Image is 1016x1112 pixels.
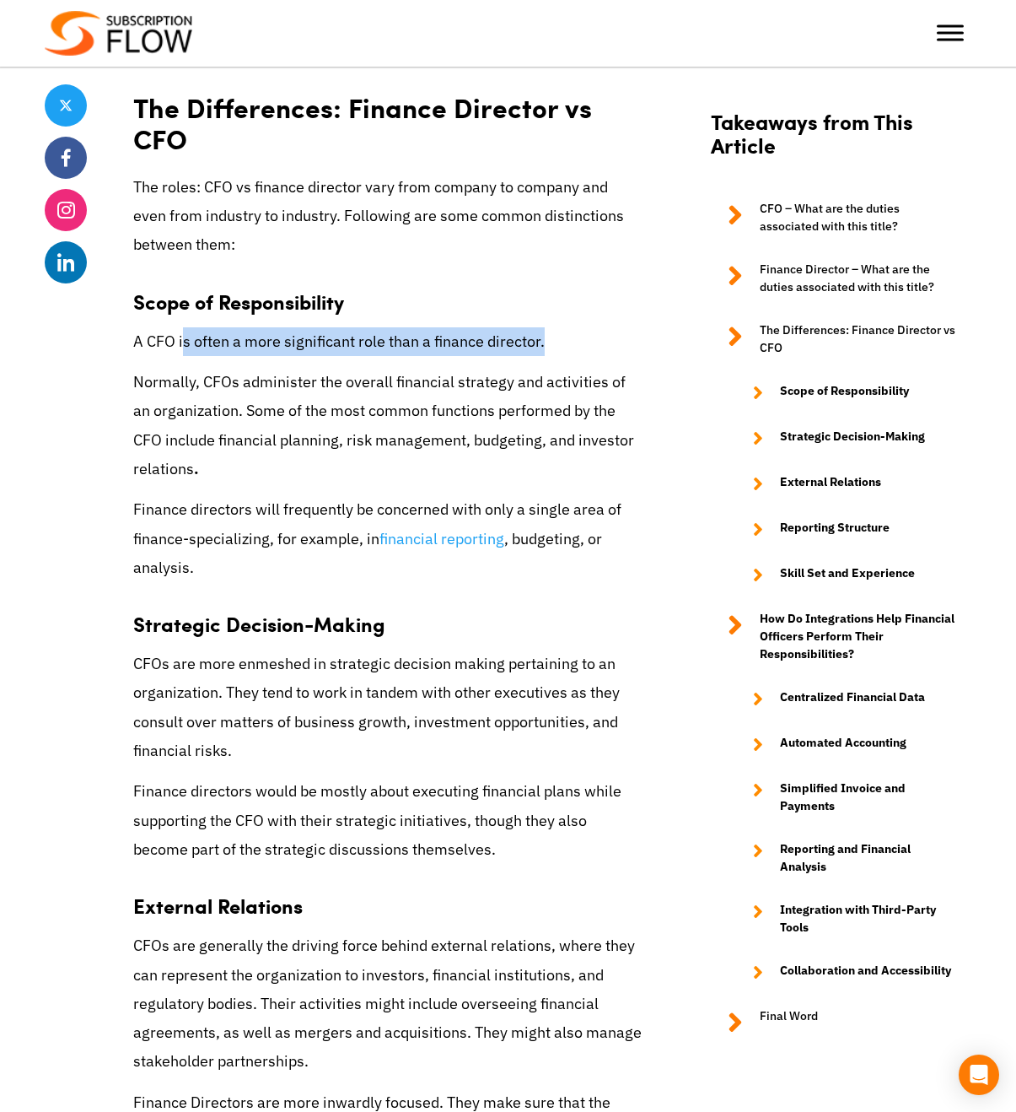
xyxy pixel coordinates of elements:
p: Normally, CFOs administer the overall financial strategy and activities of an organization. Some ... [133,368,643,483]
strong: Automated Accounting [780,734,906,754]
p: Finance directors would be mostly about executing financial plans while supporting the CFO with t... [133,777,643,864]
a: Final Word [711,1007,955,1038]
a: Collaboration and Accessibility [736,962,955,982]
strong: Reporting Structure [780,519,890,539]
a: Automated Accounting [736,734,955,754]
p: The roles: CFO vs finance director vary from company to company and even from industry to industr... [133,173,643,260]
h2: Takeaways from This Article [711,109,955,175]
strong: Strategic Decision-Making [780,428,925,448]
p: Finance directors will frequently be concerned with only a single area of finance-specializing, f... [133,495,643,582]
strong: Reporting and Financial Analysis [780,840,955,876]
button: Toggle Menu [937,25,964,41]
strong: . [194,459,199,478]
a: Skill Set and Experience [736,564,955,585]
a: Simplified Invoice and Payments [736,780,955,815]
a: Reporting Structure [736,519,955,539]
a: financial reporting [379,529,504,548]
a: The Differences: Finance Director vs CFO [711,321,955,357]
strong: External Relations [133,891,303,920]
strong: Collaboration and Accessibility [780,962,951,982]
a: Strategic Decision-Making [736,428,955,448]
strong: Centralized Financial Data [780,688,925,709]
a: CFO – What are the duties associated with this title? [711,200,955,235]
strong: Skill Set and Experience [780,564,915,585]
p: CFOs are more enmeshed in strategic decision making pertaining to an organization. They tend to w... [133,650,643,765]
a: Scope of Responsibility [736,382,955,402]
img: Subscriptionflow [45,11,192,56]
a: Reporting and Financial Analysis [736,840,955,876]
strong: How Do Integrations Help Financial Officers Perform Their Responsibilities? [760,610,955,663]
p: CFOs are generally the driving force behind external relations, where they can represent the orga... [133,931,643,1076]
strong: Scope of Responsibility [780,382,909,402]
div: Open Intercom Messenger [959,1055,999,1095]
a: How Do Integrations Help Financial Officers Perform Their Responsibilities? [711,610,955,663]
a: Centralized Financial Data [736,688,955,709]
strong: Scope of Responsibility [133,287,344,316]
a: External Relations [736,473,955,494]
p: A CFO is often a more significant role than a finance director. [133,327,643,356]
h2: The Differences: Finance Director vs CFO [133,75,643,159]
strong: External Relations [780,473,881,494]
strong: Integration with Third-Party Tools [780,901,955,937]
a: Finance Director – What are the duties associated with this title? [711,261,955,296]
a: Integration with Third-Party Tools [736,901,955,937]
strong: Strategic Decision-Making [133,609,385,638]
strong: Simplified Invoice and Payments [780,780,955,815]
